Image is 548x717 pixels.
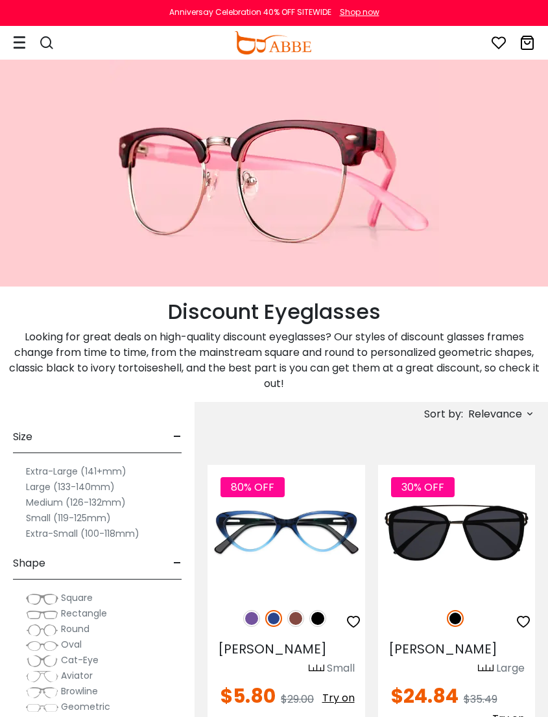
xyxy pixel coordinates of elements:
img: Geometric.png [26,701,58,714]
span: $5.80 [220,682,276,710]
img: Rectangle.png [26,608,58,621]
span: Aviator [61,669,93,682]
span: Rectangle [61,607,107,620]
div: Anniversay Celebration 40% OFF SITEWIDE [169,6,331,18]
label: Extra-Large (141+mm) [26,464,126,479]
div: Large [496,661,525,676]
span: $24.84 [391,682,459,710]
img: Square.png [26,593,58,605]
img: Blue Hannah - Acetate ,Universal Bridge Fit [208,465,365,596]
button: Try on [322,687,355,710]
span: Shape [13,548,45,579]
img: Blue [265,610,282,627]
span: $35.49 [464,692,497,707]
span: 80% OFF [220,477,285,497]
span: Geometric [61,700,110,713]
div: Shop now [340,6,379,18]
h2: Discount Eyeglasses [6,300,542,324]
img: Black [447,610,464,627]
span: Cat-Eye [61,653,99,666]
span: [PERSON_NAME] [388,640,497,658]
span: Oval [61,638,82,651]
img: Black [309,610,326,627]
img: size ruler [309,664,324,674]
label: Small (119-125mm) [26,510,111,526]
span: Try on [322,690,355,705]
span: $29.00 [281,692,314,707]
span: Size [13,421,32,453]
a: Shop now [333,6,379,18]
img: Cat-Eye.png [26,655,58,668]
span: - [173,548,182,579]
img: discount eyeglasses [110,60,439,287]
img: Brown [287,610,304,627]
img: size ruler [478,664,494,674]
img: Round.png [26,624,58,637]
span: - [173,421,182,453]
p: Looking for great deals on high-quality discount eyeglasses? Our styles of discount glasses frame... [6,329,542,392]
img: Purple [243,610,260,627]
label: Medium (126-132mm) [26,495,126,510]
span: Relevance [468,403,522,426]
span: Round [61,622,89,635]
label: Large (133-140mm) [26,479,115,495]
label: Extra-Small (100-118mm) [26,526,139,541]
img: Oval.png [26,639,58,652]
span: Square [61,591,93,604]
span: [PERSON_NAME] [218,640,327,658]
div: Small [327,661,355,676]
img: abbeglasses.com [234,31,311,54]
img: Browline.png [26,686,58,699]
span: Browline [61,685,98,698]
span: Sort by: [424,406,463,421]
img: Aviator.png [26,670,58,683]
img: Black Lydia - Combination,Metal,TR ,Universal Bridge Fit [378,465,536,596]
span: 30% OFF [391,477,455,497]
